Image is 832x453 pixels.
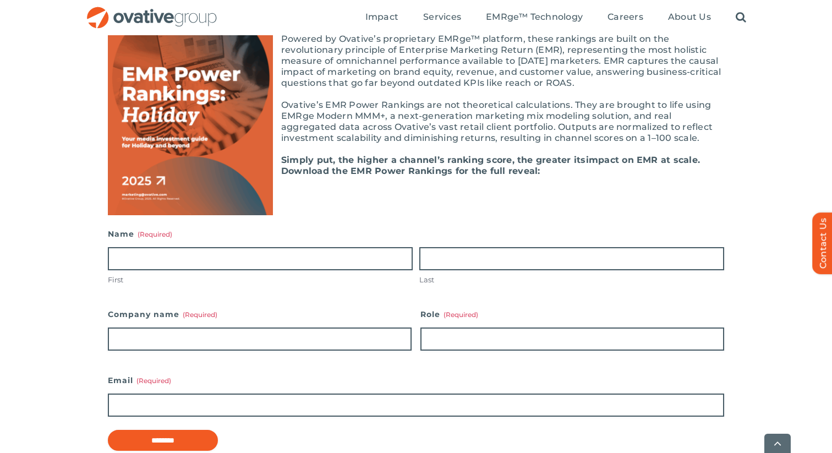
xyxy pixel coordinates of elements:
a: Search [736,12,746,24]
legend: Name [108,226,172,242]
b: impact on EMR at scale. Download the EMR Power Rankings for the full reveal: [281,155,700,176]
a: Services [423,12,461,24]
span: Impact [365,12,398,23]
span: EMRge™ Technology [486,12,583,23]
span: (Required) [444,310,478,319]
span: (Required) [183,310,217,319]
label: Company name [108,307,412,322]
a: OG_Full_horizontal_RGB [86,6,218,16]
span: Services [423,12,461,23]
a: EMRge™ Technology [486,12,583,24]
label: Email [108,373,724,388]
a: Careers [607,12,643,24]
span: About Us [668,12,711,23]
a: About Us [668,12,711,24]
label: Last [419,275,724,285]
b: Simply put, the higher a channel’s ranking score, the greater its [281,155,586,165]
label: First [108,275,413,285]
p: Powered by Ovative’s proprietary EMRge™ platform, these rankings are built on the revolutionary p... [108,34,724,89]
label: Role [420,307,724,322]
span: Careers [607,12,643,23]
a: Impact [365,12,398,24]
p: Ovative’s EMR Power Rankings are not theoretical calculations. They are brought to life using EMR... [108,100,724,144]
span: (Required) [138,230,172,238]
span: (Required) [136,376,171,385]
